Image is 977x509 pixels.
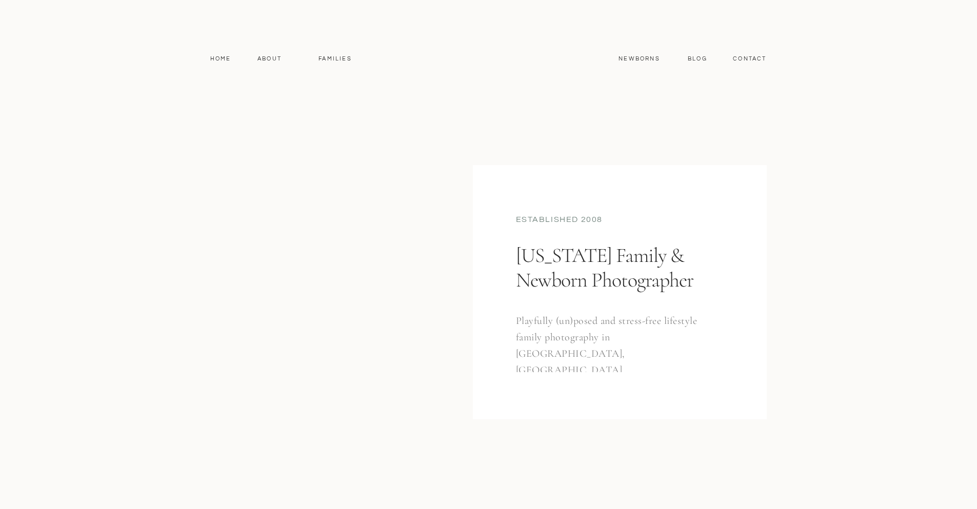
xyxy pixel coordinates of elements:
a: Families [312,54,358,64]
div: established 2008 [516,214,724,228]
a: Home [206,54,236,64]
a: contact [728,54,772,64]
a: Blog [686,54,710,64]
a: Newborns [615,54,664,64]
a: About [255,54,285,64]
h3: Playfully (un)posed and stress-free lifestyle family photography in [GEOGRAPHIC_DATA], [GEOGRAPHI... [516,313,709,372]
h1: [US_STATE] Family & Newborn Photographer [516,243,719,332]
